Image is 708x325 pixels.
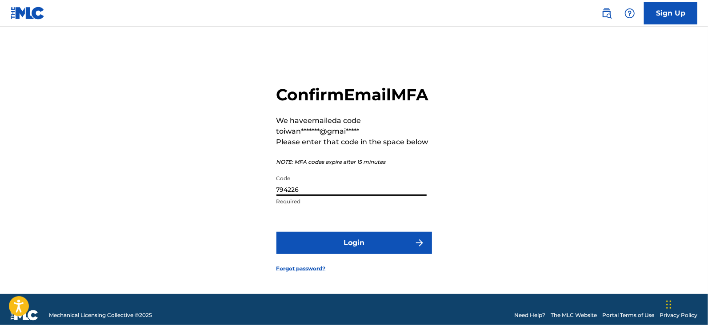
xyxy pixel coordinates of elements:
div: Arrastrar [666,291,672,318]
a: The MLC Website [551,311,597,319]
img: f7272a7cc735f4ea7f67.svg [414,238,425,248]
div: Help [621,4,639,22]
p: Please enter that code in the space below [276,137,432,147]
a: Public Search [598,4,616,22]
img: help [624,8,635,19]
img: logo [11,310,38,321]
p: NOTE: MFA codes expire after 15 minutes [276,158,432,166]
a: Sign Up [644,2,697,24]
a: Portal Terms of Use [602,311,654,319]
button: Login [276,232,432,254]
iframe: Chat Widget [664,282,708,325]
div: Widget de chat [664,282,708,325]
a: Privacy Policy [660,311,697,319]
a: Need Help? [514,311,545,319]
img: search [601,8,612,19]
a: Forgot password? [276,265,326,273]
span: Mechanical Licensing Collective © 2025 [49,311,152,319]
h2: Confirm Email MFA [276,85,432,105]
img: MLC Logo [11,7,45,20]
p: Required [276,198,427,206]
